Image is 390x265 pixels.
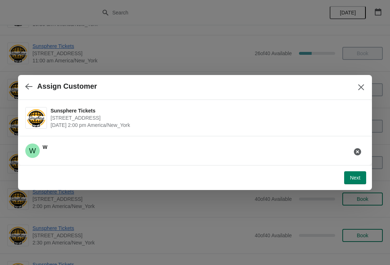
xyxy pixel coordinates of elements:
[26,108,47,128] img: Sunsphere Tickets | 810 Clinch Avenue, Knoxville, TN, USA | September 9 | 2:00 pm America/New_York
[355,81,368,94] button: Close
[43,144,47,150] span: W
[37,82,97,90] h2: Assign Customer
[29,147,36,155] text: W
[25,143,40,158] span: W
[51,114,361,122] span: [STREET_ADDRESS]
[51,122,361,129] span: [DATE] 2:00 pm America/New_York
[350,175,360,181] span: Next
[344,171,366,184] button: Next
[51,107,361,114] span: Sunsphere Tickets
